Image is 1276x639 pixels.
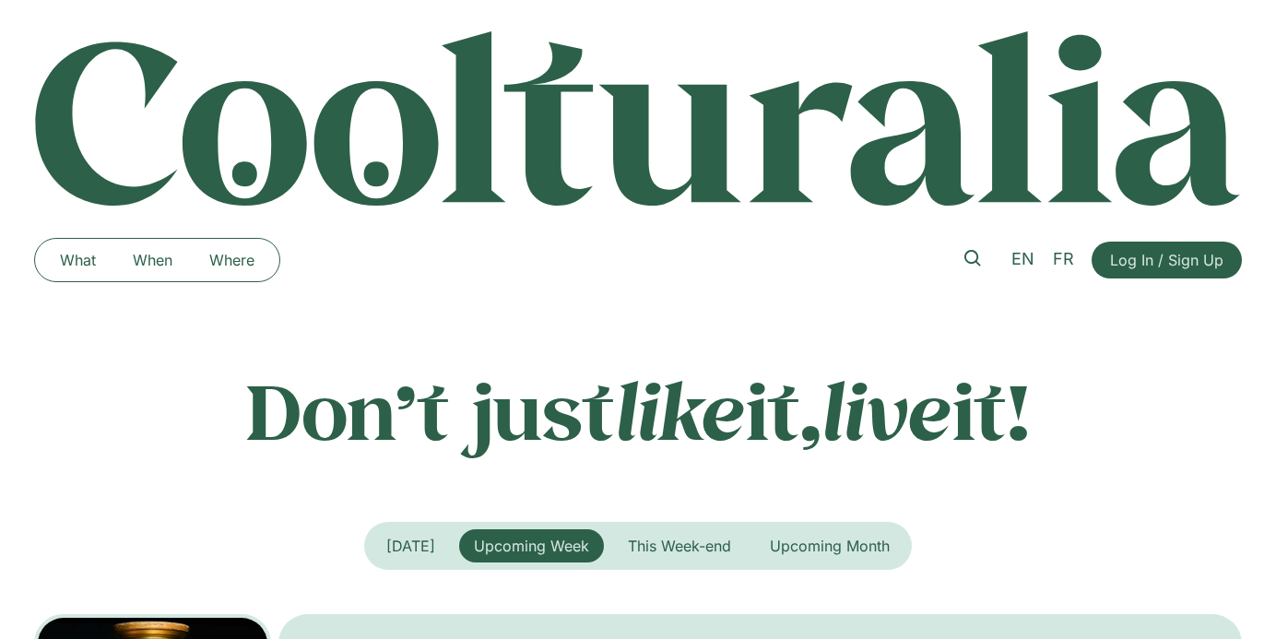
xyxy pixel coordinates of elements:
span: FR [1053,249,1074,268]
p: Don’t just it, it! [34,364,1242,456]
em: live [821,359,952,461]
nav: Menu [41,245,273,275]
a: Where [191,245,273,275]
a: When [114,245,191,275]
a: EN [1002,246,1044,273]
span: Upcoming Month [770,537,890,555]
span: [DATE] [386,537,435,555]
span: Log In / Sign Up [1110,249,1223,271]
em: like [615,359,746,461]
span: EN [1011,249,1034,268]
a: FR [1044,246,1083,273]
span: Upcoming Week [474,537,589,555]
a: Log In / Sign Up [1092,242,1242,278]
a: What [41,245,114,275]
span: This Week-end [628,537,731,555]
